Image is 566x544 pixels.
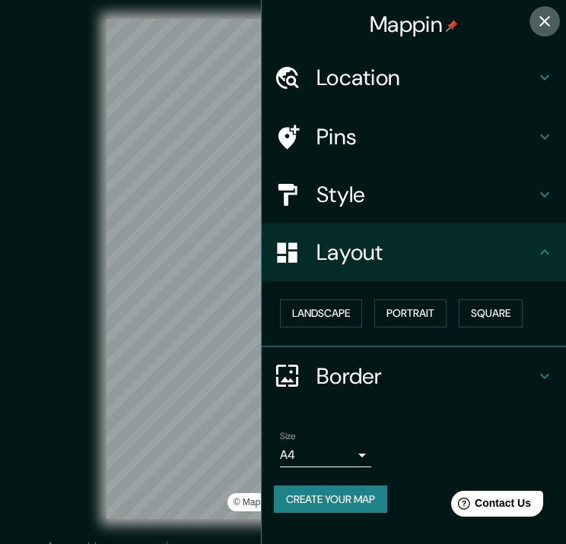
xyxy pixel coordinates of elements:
div: Location [262,49,566,106]
h4: Border [316,362,536,390]
div: Style [262,166,566,223]
img: pin-icon.png [446,20,458,32]
div: A4 [280,443,371,467]
button: Portrait [374,299,447,327]
h4: Pins [316,123,536,150]
div: Border [262,347,566,405]
div: Layout [262,223,566,281]
label: Size [280,429,296,442]
canvas: Map [107,19,460,519]
h4: Layout [316,239,536,266]
h4: Mappin [370,11,458,38]
h4: Style [316,181,536,208]
div: Pins [262,108,566,166]
iframe: Help widget launcher [431,485,549,527]
h4: Location [316,64,536,91]
button: Create your map [274,485,387,514]
button: Square [459,299,523,327]
a: Mapbox [234,497,275,508]
button: Landscape [280,299,362,327]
